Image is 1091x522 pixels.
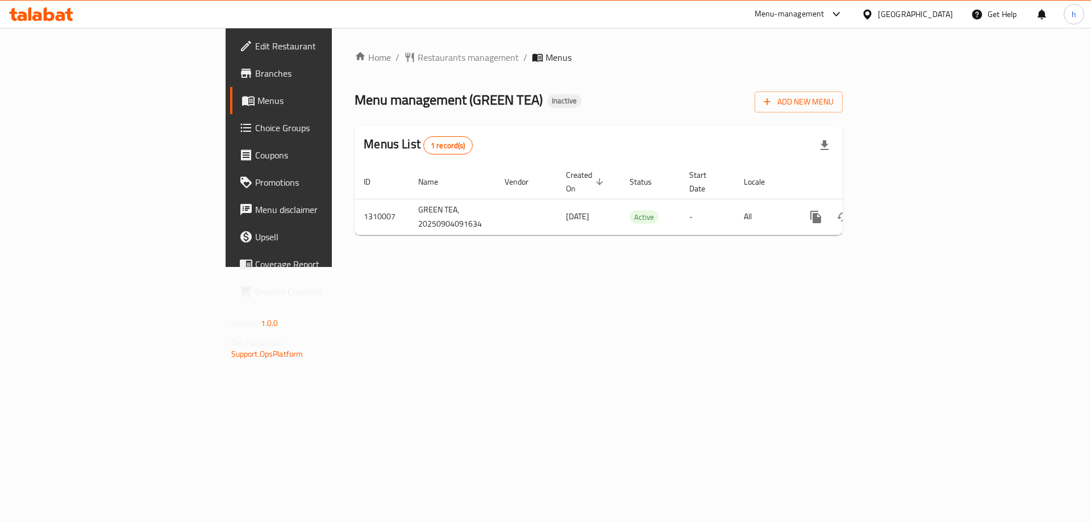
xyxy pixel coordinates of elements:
[793,165,921,199] th: Actions
[255,66,399,80] span: Branches
[255,39,399,53] span: Edit Restaurant
[523,51,527,64] li: /
[230,278,408,305] a: Grocery Checklist
[547,94,581,108] div: Inactive
[257,94,399,107] span: Menus
[566,168,607,195] span: Created On
[230,196,408,223] a: Menu disclaimer
[255,203,399,216] span: Menu disclaimer
[231,335,284,350] span: Get support on:
[423,136,473,154] div: Total records count
[764,95,834,109] span: Add New Menu
[255,121,399,135] span: Choice Groups
[830,203,857,231] button: Change Status
[505,175,543,189] span: Vendor
[545,51,572,64] span: Menus
[811,132,838,159] div: Export file
[230,114,408,141] a: Choice Groups
[255,285,399,298] span: Grocery Checklist
[630,210,659,224] div: Active
[689,168,721,195] span: Start Date
[878,8,953,20] div: [GEOGRAPHIC_DATA]
[231,346,303,361] a: Support.OpsPlatform
[364,136,472,154] h2: Menus List
[630,211,659,224] span: Active
[255,230,399,244] span: Upsell
[230,250,408,278] a: Coverage Report
[255,148,399,162] span: Coupons
[255,257,399,271] span: Coverage Report
[755,7,825,21] div: Menu-management
[404,51,519,64] a: Restaurants management
[566,209,589,224] span: [DATE]
[355,165,921,235] table: enhanced table
[424,140,472,151] span: 1 record(s)
[230,87,408,114] a: Menus
[418,175,453,189] span: Name
[755,91,843,112] button: Add New Menu
[230,141,408,169] a: Coupons
[418,51,519,64] span: Restaurants management
[409,199,495,235] td: GREEN TEA, 20250904091634
[364,175,385,189] span: ID
[735,199,793,235] td: All
[630,175,667,189] span: Status
[230,169,408,196] a: Promotions
[355,87,543,112] span: Menu management ( GREEN TEA )
[355,51,843,64] nav: breadcrumb
[547,96,581,106] span: Inactive
[231,316,259,331] span: Version:
[1072,8,1076,20] span: h
[744,175,780,189] span: Locale
[802,203,830,231] button: more
[255,176,399,189] span: Promotions
[680,199,735,235] td: -
[230,60,408,87] a: Branches
[261,316,278,331] span: 1.0.0
[230,223,408,250] a: Upsell
[230,32,408,60] a: Edit Restaurant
